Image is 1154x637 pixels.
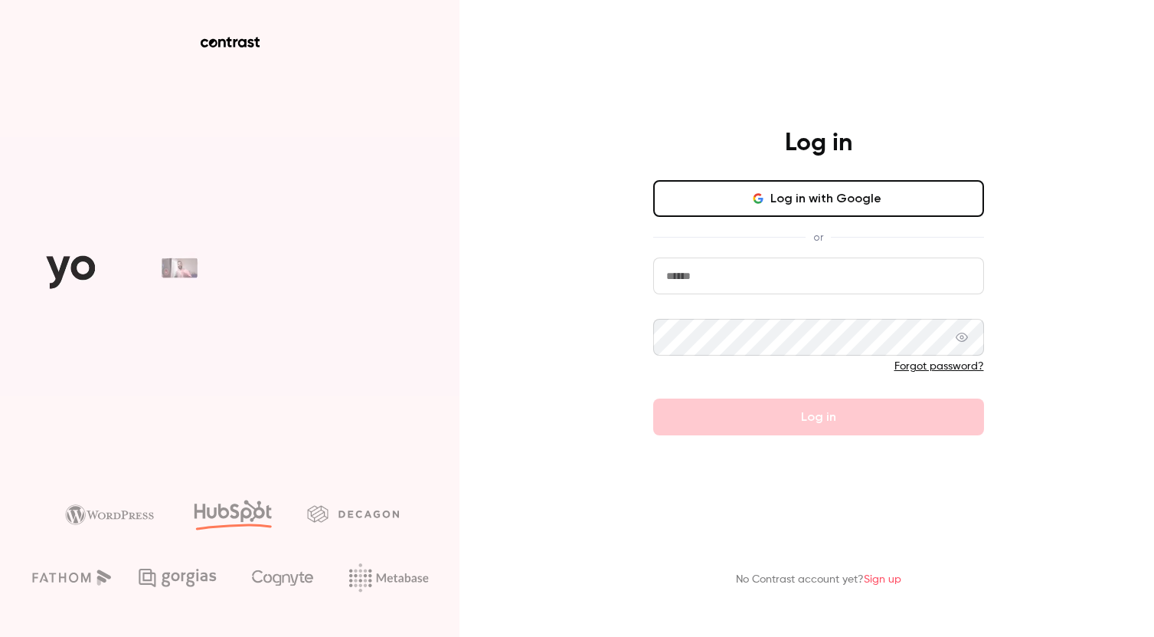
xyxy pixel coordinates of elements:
[864,574,901,585] a: Sign up
[307,505,399,522] img: decagon
[785,128,852,159] h4: Log in
[736,572,901,588] p: No Contrast account yet?
[653,180,984,217] button: Log in with Google
[806,229,831,245] span: or
[894,361,984,372] a: Forgot password?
